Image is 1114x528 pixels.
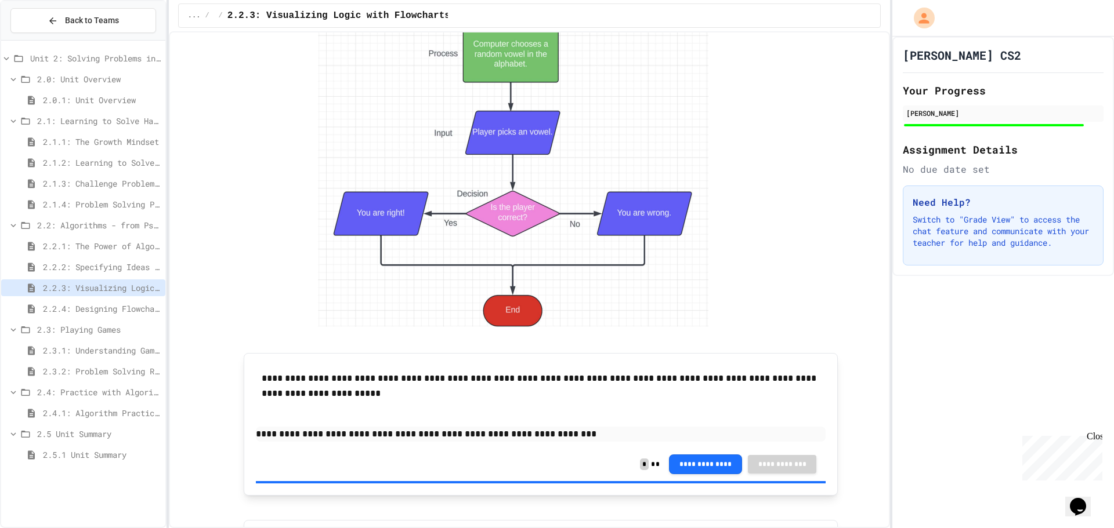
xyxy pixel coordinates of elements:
span: 2.1: Learning to Solve Hard Problems [37,115,161,127]
span: 2.2.2: Specifying Ideas with Pseudocode [43,261,161,273]
span: 2.2: Algorithms - from Pseudocode to Flowcharts [37,219,161,231]
span: 2.5 Unit Summary [37,428,161,440]
div: No due date set [903,162,1104,176]
span: 2.2.1: The Power of Algorithms [43,240,161,252]
iframe: chat widget [1065,482,1102,516]
span: / [205,11,209,20]
h2: Your Progress [903,82,1104,99]
span: Back to Teams [65,14,119,27]
span: 2.4.1: Algorithm Practice Exercises [43,407,161,419]
span: 2.3: Playing Games [37,323,161,336]
span: 2.4: Practice with Algorithms [37,386,161,398]
div: [PERSON_NAME] [906,108,1100,118]
span: 2.1.1: The Growth Mindset [43,136,161,148]
span: 2.2.4: Designing Flowcharts [43,303,161,315]
span: 2.0: Unit Overview [37,73,161,85]
span: Unit 2: Solving Problems in Computer Science [30,52,161,64]
span: 2.2.3: Visualizing Logic with Flowcharts [43,282,161,294]
h2: Assignment Details [903,141,1104,158]
span: / [219,11,223,20]
span: ... [188,11,201,20]
p: Switch to "Grade View" to access the chat feature and communicate with your teacher for help and ... [913,214,1094,249]
span: 2.0.1: Unit Overview [43,94,161,106]
button: Back to Teams [10,8,156,33]
div: My Account [902,5,938,31]
span: 2.2.3: Visualizing Logic with Flowcharts [227,9,450,23]
h3: Need Help? [913,195,1094,209]
span: 2.3.1: Understanding Games with Flowcharts [43,344,161,356]
span: 2.1.4: Problem Solving Practice [43,198,161,210]
iframe: chat widget [1018,431,1102,480]
span: 2.5.1 Unit Summary [43,449,161,461]
span: 2.1.3: Challenge Problem - The Bridge [43,177,161,190]
h1: [PERSON_NAME] CS2 [903,47,1021,63]
div: Chat with us now!Close [5,5,80,74]
span: 2.3.2: Problem Solving Reflection [43,365,161,377]
span: 2.1.2: Learning to Solve Hard Problems [43,156,161,169]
